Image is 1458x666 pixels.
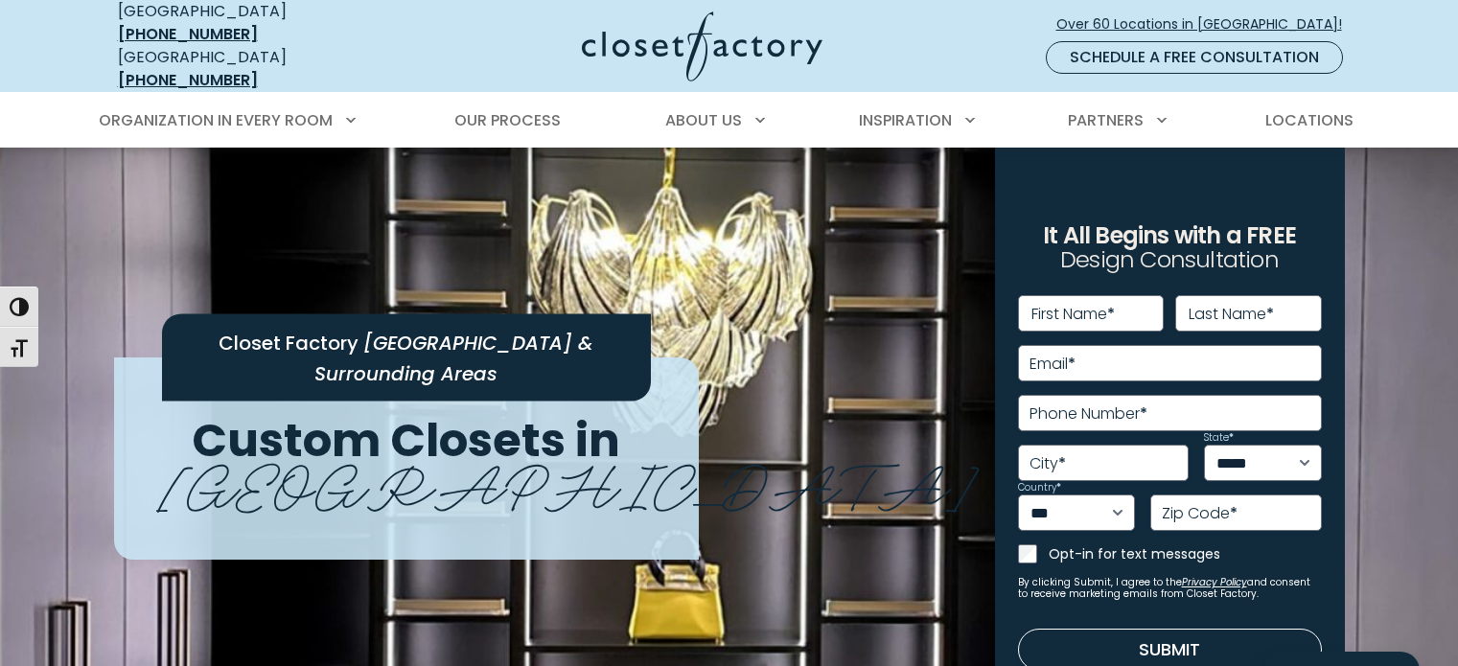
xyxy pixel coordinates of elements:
[1189,307,1274,322] label: Last Name
[118,23,258,45] a: [PHONE_NUMBER]
[1043,219,1296,251] span: It All Begins with a FREE
[859,109,952,131] span: Inspiration
[314,330,593,386] span: [GEOGRAPHIC_DATA] & Surrounding Areas
[454,109,561,131] span: Our Process
[118,69,258,91] a: [PHONE_NUMBER]
[1046,41,1343,74] a: Schedule a Free Consultation
[665,109,742,131] span: About Us
[1049,544,1322,563] label: Opt-in for text messages
[1030,356,1076,372] label: Email
[192,408,620,472] span: Custom Closets in
[158,437,978,524] span: [GEOGRAPHIC_DATA]
[1265,109,1354,131] span: Locations
[219,330,359,356] span: Closet Factory
[1056,14,1357,34] span: Over 60 Locations in [GEOGRAPHIC_DATA]!
[1018,483,1061,493] label: Country
[1204,433,1234,443] label: State
[1031,307,1115,322] label: First Name
[85,94,1374,148] nav: Primary Menu
[1060,244,1279,276] span: Design Consultation
[99,109,333,131] span: Organization in Every Room
[1018,577,1322,600] small: By clicking Submit, I agree to the and consent to receive marketing emails from Closet Factory.
[1030,456,1066,471] label: City
[118,46,396,92] div: [GEOGRAPHIC_DATA]
[582,11,822,81] img: Closet Factory Logo
[1182,575,1247,589] a: Privacy Policy
[1055,8,1358,41] a: Over 60 Locations in [GEOGRAPHIC_DATA]!
[1068,109,1144,131] span: Partners
[1030,406,1147,422] label: Phone Number
[1162,506,1238,521] label: Zip Code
